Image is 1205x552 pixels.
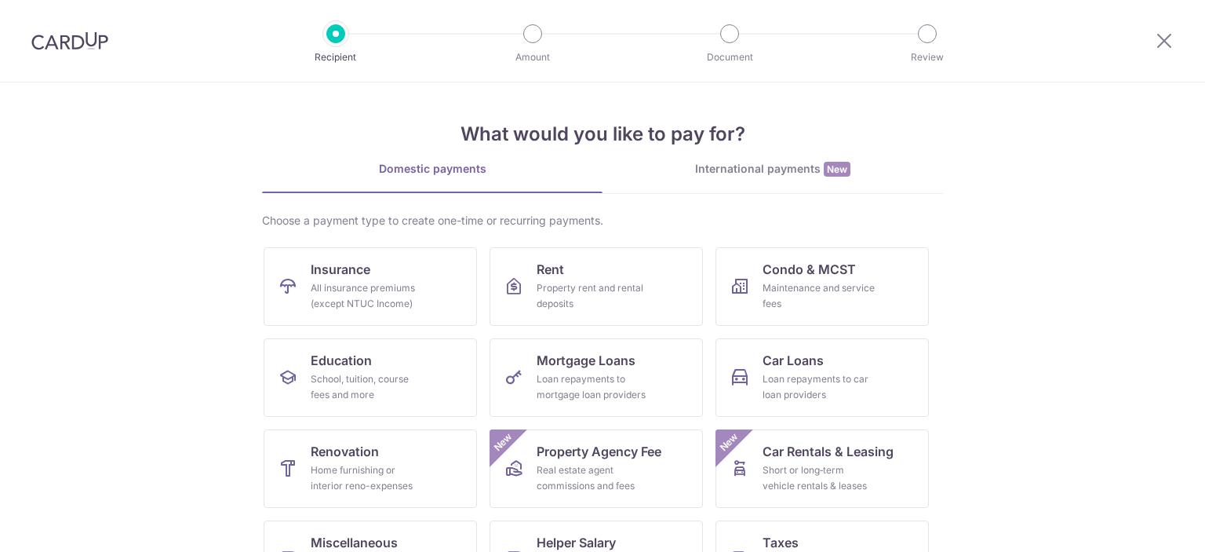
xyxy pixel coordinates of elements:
[311,371,424,403] div: School, tuition, course fees and more
[31,31,108,50] img: CardUp
[262,120,943,148] h4: What would you like to pay for?
[869,49,985,65] p: Review
[311,533,398,552] span: Miscellaneous
[537,462,650,494] div: Real estate agent commissions and fees
[490,338,703,417] a: Mortgage LoansLoan repayments to mortgage loan providers
[763,280,876,312] div: Maintenance and service fees
[715,247,929,326] a: Condo & MCSTMaintenance and service fees
[763,351,824,370] span: Car Loans
[602,161,943,177] div: International payments
[763,260,856,279] span: Condo & MCST
[311,442,379,461] span: Renovation
[311,462,424,494] div: Home furnishing or interior reno-expenses
[715,338,929,417] a: Car LoansLoan repayments to car loan providers
[537,280,650,312] div: Property rent and rental deposits
[264,430,477,508] a: RenovationHome furnishing or interior reno-expenses
[262,161,602,177] div: Domestic payments
[278,49,394,65] p: Recipient
[824,162,850,177] span: New
[763,462,876,494] div: Short or long‑term vehicle rentals & leases
[537,260,564,279] span: Rent
[311,280,424,312] div: All insurance premiums (except NTUC Income)
[262,213,943,228] div: Choose a payment type to create one-time or recurring payments.
[264,338,477,417] a: EducationSchool, tuition, course fees and more
[537,442,661,461] span: Property Agency Fee
[475,49,591,65] p: Amount
[672,49,788,65] p: Document
[490,247,703,326] a: RentProperty rent and rental deposits
[763,371,876,403] div: Loan repayments to car loan providers
[763,533,799,552] span: Taxes
[264,247,477,326] a: InsuranceAll insurance premiums (except NTUC Income)
[490,430,516,455] span: New
[537,371,650,403] div: Loan repayments to mortgage loan providers
[490,430,703,508] a: Property Agency FeeReal estate agent commissions and feesNew
[311,351,372,370] span: Education
[715,430,929,508] a: Car Rentals & LeasingShort or long‑term vehicle rentals & leasesNew
[537,533,616,552] span: Helper Salary
[311,260,370,279] span: Insurance
[537,351,635,370] span: Mortgage Loans
[716,430,742,455] span: New
[763,442,894,461] span: Car Rentals & Leasing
